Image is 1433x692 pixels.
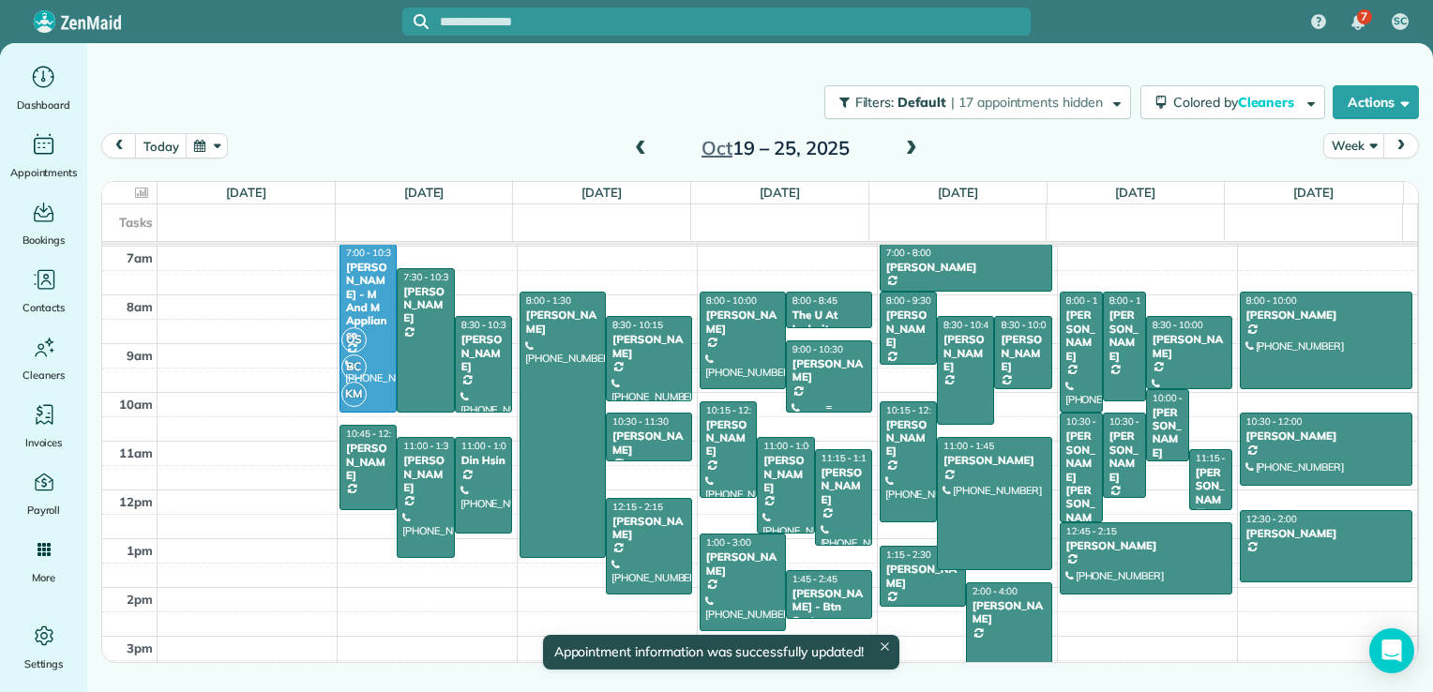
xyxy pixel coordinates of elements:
[1246,294,1297,307] span: 8:00 - 10:00
[460,454,506,467] div: Din Hsin
[8,467,80,519] a: Payroll
[119,215,153,230] span: Tasks
[885,418,931,459] div: [PERSON_NAME]
[705,308,780,336] div: [PERSON_NAME]
[1246,513,1297,525] span: 12:30 - 2:00
[951,94,1103,111] span: | 17 appointments hidden
[1000,333,1046,373] div: [PERSON_NAME]
[822,452,872,464] span: 11:15 - 1:15
[972,599,1047,626] div: [PERSON_NAME]
[705,418,751,459] div: [PERSON_NAME]
[1065,539,1227,552] div: [PERSON_NAME]
[938,185,978,200] a: [DATE]
[792,357,867,384] div: [PERSON_NAME]
[1066,525,1117,537] span: 12:45 - 2:15
[119,445,153,460] span: 11am
[1245,527,1408,540] div: [PERSON_NAME]
[1369,628,1414,673] div: Open Intercom Messenger
[1065,308,1097,363] div: [PERSON_NAME]
[23,298,65,317] span: Contacts
[898,94,947,111] span: Default
[701,136,732,159] span: Oct
[1196,452,1252,464] span: 11:15 - 12:30
[943,440,994,452] span: 11:00 - 1:45
[1333,85,1419,119] button: Actions
[855,94,895,111] span: Filters:
[792,343,843,355] span: 9:00 - 10:30
[101,133,137,158] button: prev
[341,354,367,380] span: BC
[341,382,367,407] span: KM
[943,454,1047,467] div: [PERSON_NAME]
[403,271,454,283] span: 7:30 - 10:30
[461,440,512,452] span: 11:00 - 1:00
[403,440,454,452] span: 11:00 - 1:30
[1152,333,1227,360] div: [PERSON_NAME]
[824,85,1131,119] button: Filters: Default | 17 appointments hidden
[886,294,931,307] span: 8:00 - 9:30
[17,96,70,114] span: Dashboard
[886,549,931,561] span: 1:15 - 2:30
[706,536,751,549] span: 1:00 - 3:00
[127,640,153,655] span: 3pm
[1001,319,1051,331] span: 8:30 - 10:00
[611,515,686,542] div: [PERSON_NAME]
[460,333,506,373] div: [PERSON_NAME]
[1173,94,1301,111] span: Colored by
[1065,429,1097,537] div: [PERSON_NAME] [PERSON_NAME]
[345,261,391,341] div: [PERSON_NAME] - M And M Appliance
[821,466,867,506] div: [PERSON_NAME]
[119,494,153,509] span: 12pm
[762,454,808,494] div: [PERSON_NAME]
[1245,429,1408,443] div: [PERSON_NAME]
[792,294,837,307] span: 8:00 - 8:45
[461,319,512,331] span: 8:30 - 10:30
[345,442,391,482] div: [PERSON_NAME]
[127,543,153,558] span: 1pm
[612,415,669,428] span: 10:30 - 11:30
[1115,185,1155,200] a: [DATE]
[792,587,867,627] div: [PERSON_NAME] - Btn Systems
[24,654,64,673] span: Settings
[8,62,80,114] a: Dashboard
[8,621,80,673] a: Settings
[402,454,448,494] div: [PERSON_NAME]
[612,319,663,331] span: 8:30 - 10:15
[526,294,571,307] span: 8:00 - 1:30
[8,332,80,384] a: Cleaners
[1153,392,1209,404] span: 10:00 - 11:30
[1383,133,1419,158] button: next
[1323,133,1384,158] button: Week
[23,366,65,384] span: Cleaners
[706,294,757,307] span: 8:00 - 10:00
[404,185,445,200] a: [DATE]
[886,247,931,259] span: 7:00 - 8:00
[1066,415,1123,428] span: 10:30 - 12:45
[706,404,762,416] span: 10:15 - 12:15
[792,573,837,585] span: 1:45 - 2:45
[705,550,780,578] div: [PERSON_NAME]
[8,197,80,249] a: Bookings
[1109,415,1166,428] span: 10:30 - 12:15
[943,319,994,331] span: 8:30 - 10:45
[1246,415,1303,428] span: 10:30 - 12:00
[943,333,988,373] div: [PERSON_NAME]
[119,397,153,412] span: 10am
[1238,94,1298,111] span: Cleaners
[1245,308,1408,322] div: [PERSON_NAME]
[885,563,960,590] div: [PERSON_NAME]
[226,185,266,200] a: [DATE]
[127,250,153,265] span: 7am
[8,264,80,317] a: Contacts
[8,399,80,452] a: Invoices
[815,85,1131,119] a: Filters: Default | 17 appointments hidden
[1361,9,1367,24] span: 7
[127,299,153,314] span: 8am
[885,261,1047,274] div: [PERSON_NAME]
[414,14,429,29] svg: Focus search
[886,404,943,416] span: 10:15 - 12:45
[973,585,1018,597] span: 2:00 - 4:00
[1153,319,1203,331] span: 8:30 - 10:00
[346,428,402,440] span: 10:45 - 12:30
[611,429,686,457] div: [PERSON_NAME]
